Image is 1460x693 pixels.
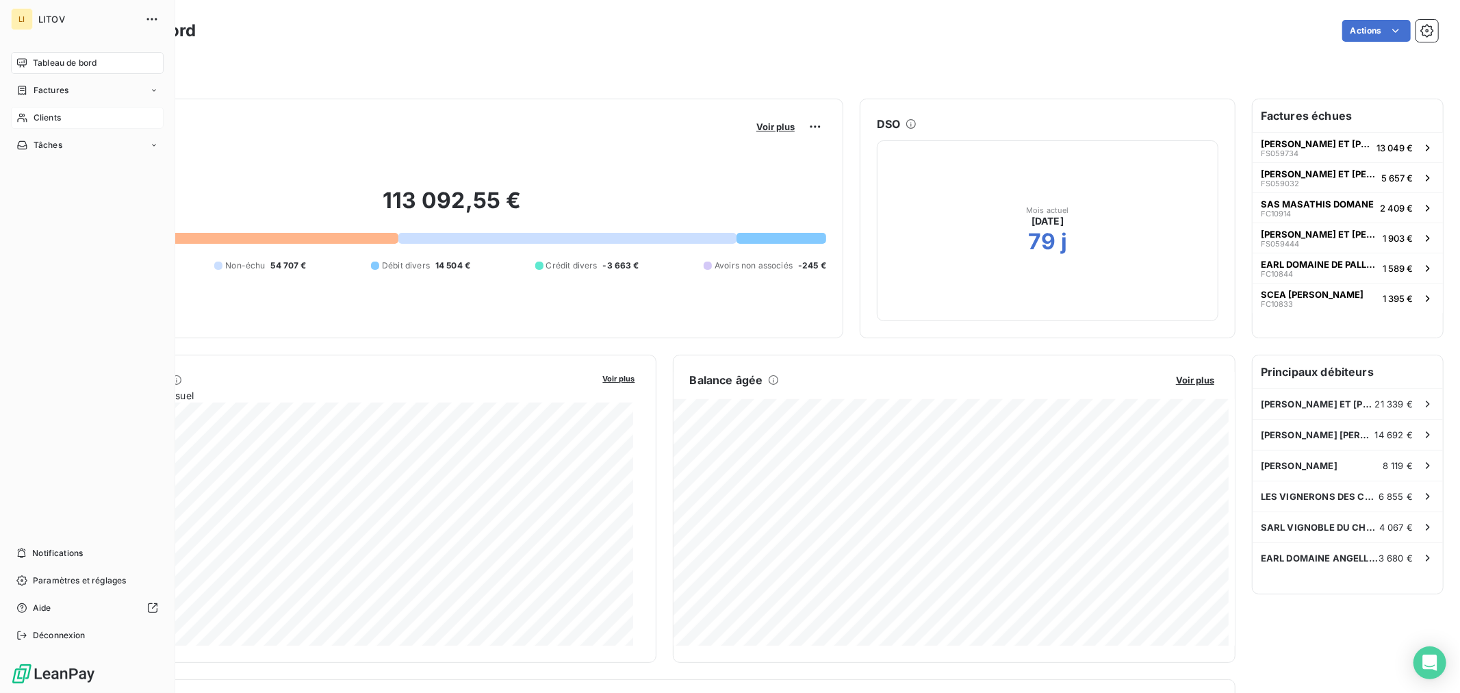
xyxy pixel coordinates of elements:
[1383,233,1413,244] span: 1 903 €
[1261,168,1376,179] span: [PERSON_NAME] ET [PERSON_NAME]
[1375,399,1413,409] span: 21 339 €
[1381,173,1413,184] span: 5 657 €
[798,260,826,272] span: -245 €
[1253,223,1443,253] button: [PERSON_NAME] ET [PERSON_NAME]FS0594441 903 €
[603,374,635,383] span: Voir plus
[1028,228,1055,255] h2: 79
[382,260,430,272] span: Débit divers
[599,372,639,384] button: Voir plus
[1383,293,1413,304] span: 1 395 €
[1261,270,1293,278] span: FC10844
[1261,289,1363,300] span: SCEA [PERSON_NAME]
[1261,399,1375,409] span: [PERSON_NAME] ET [PERSON_NAME]
[34,84,68,97] span: Factures
[1261,138,1371,149] span: [PERSON_NAME] ET [PERSON_NAME]
[1261,240,1299,248] span: FS059444
[1261,149,1298,157] span: FS059734
[11,8,33,30] div: LI
[1261,460,1337,471] span: [PERSON_NAME]
[1379,553,1413,564] span: 3 680 €
[33,57,97,69] span: Tableau de bord
[38,14,137,25] span: LITOV
[877,116,900,132] h6: DSO
[1383,263,1413,274] span: 1 589 €
[1032,214,1064,228] span: [DATE]
[1380,203,1413,214] span: 2 409 €
[34,112,61,124] span: Clients
[225,260,265,272] span: Non-échu
[1253,355,1443,388] h6: Principaux débiteurs
[1376,142,1413,153] span: 13 049 €
[34,139,62,151] span: Tâches
[77,388,593,403] span: Chiffre d'affaires mensuel
[1261,522,1379,533] span: SARL VIGNOBLE DU CHATEAU COUDRAY MONTPENSIER
[715,260,793,272] span: Avoirs non associés
[1176,375,1214,386] span: Voir plus
[1253,132,1443,162] button: [PERSON_NAME] ET [PERSON_NAME]FS05973413 049 €
[33,602,51,614] span: Aide
[1172,374,1218,386] button: Voir plus
[1061,228,1067,255] h2: j
[1261,300,1293,308] span: FC10833
[752,121,799,133] button: Voir plus
[1261,229,1377,240] span: [PERSON_NAME] ET [PERSON_NAME]
[1261,491,1379,502] span: LES VIGNERONS DES COTEAUX ROMANAIS
[690,372,763,388] h6: Balance âgée
[1342,20,1411,42] button: Actions
[1261,199,1374,210] span: SAS MASATHIS DOMANE
[1379,522,1413,533] span: 4 067 €
[1253,283,1443,313] button: SCEA [PERSON_NAME]FC108331 395 €
[1253,192,1443,223] button: SAS MASATHIS DOMANEFC109142 409 €
[1261,259,1377,270] span: EARL DOMAINE DE PALLUS
[1261,179,1299,188] span: FS059032
[603,260,639,272] span: -3 663 €
[33,575,126,587] span: Paramètres et réglages
[11,663,96,685] img: Logo LeanPay
[1375,429,1413,440] span: 14 692 €
[435,260,470,272] span: 14 504 €
[1253,162,1443,192] button: [PERSON_NAME] ET [PERSON_NAME]FS0590325 657 €
[1026,206,1069,214] span: Mois actuel
[1261,429,1375,440] span: [PERSON_NAME] [PERSON_NAME]
[1379,491,1413,502] span: 6 855 €
[546,260,598,272] span: Crédit divers
[270,260,306,272] span: 54 707 €
[32,547,83,559] span: Notifications
[1253,99,1443,132] h6: Factures échues
[1413,646,1446,679] div: Open Intercom Messenger
[33,629,86,642] span: Déconnexion
[1261,553,1379,564] span: EARL DOMAINE ANGELLIAUME
[1261,210,1291,218] span: FC10914
[77,187,826,228] h2: 113 092,55 €
[1383,460,1413,471] span: 8 119 €
[1253,253,1443,283] button: EARL DOMAINE DE PALLUSFC108441 589 €
[11,597,164,619] a: Aide
[756,121,795,132] span: Voir plus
